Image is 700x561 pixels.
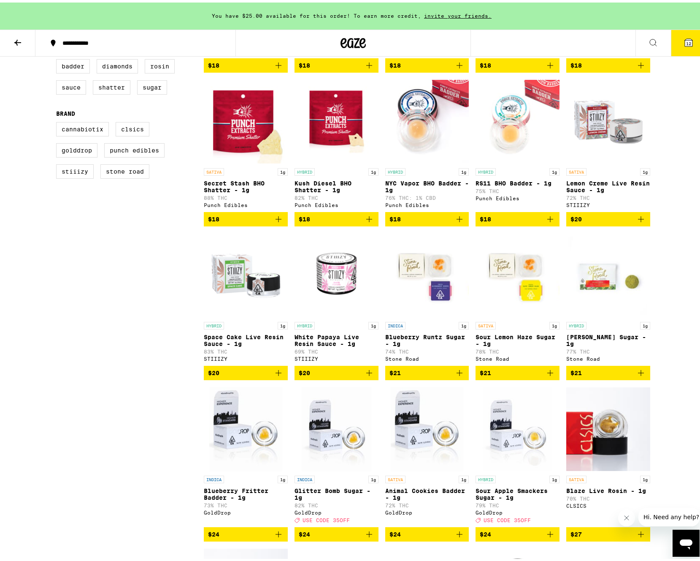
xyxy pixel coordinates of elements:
img: Stone Road - Blueberry Runtz Sugar - 1g [385,231,469,315]
p: 1g [278,166,288,173]
iframe: Message from company [638,505,700,524]
span: $18 [299,213,310,220]
iframe: Button to launch messaging window [673,527,700,554]
span: $21 [480,367,491,374]
p: 70% THC [566,493,650,499]
p: 1g [549,319,559,327]
a: Open page for Lemon Creme Live Resin Sauce - 1g from STIIIZY [566,77,650,210]
p: 1g [278,319,288,327]
p: SATIVA [204,166,224,173]
p: Sour Lemon Haze Sugar - 1g [476,331,559,345]
button: Add to bag [566,363,650,378]
p: INDICA [385,319,405,327]
div: Stone Road [566,354,650,359]
p: 1g [640,319,650,327]
span: 12 [686,38,691,44]
p: 78% THC [476,346,559,352]
span: $18 [389,60,401,66]
p: HYBRID [204,319,224,327]
p: 73% THC [204,500,288,506]
legend: Brand [56,108,75,114]
span: $18 [480,60,491,66]
p: HYBRID [385,166,405,173]
label: Shatter [93,78,130,92]
div: GoldDrop [476,507,559,513]
span: $21 [570,367,582,374]
div: Punch Edibles [204,200,288,205]
button: Add to bag [385,56,469,70]
button: Add to bag [385,363,469,378]
label: Rosin [145,57,175,71]
span: $24 [299,528,310,535]
p: NYC Vapor BHO Badder - 1g [385,177,469,191]
button: Add to bag [476,210,559,224]
button: Add to bag [566,210,650,224]
a: Open page for Blueberry Fritter Badder - 1g from GoldDrop [204,384,288,525]
span: $24 [389,528,401,535]
label: CLSICS [116,120,149,134]
span: USE CODE 35OFF [303,515,350,520]
span: $20 [208,367,219,374]
p: 69% THC [295,346,378,352]
button: Add to bag [204,210,288,224]
p: 76% THC: 1% CBD [385,193,469,198]
p: 1g [549,473,559,481]
img: Punch Edibles - Secret Stash BHO Shatter - 1g [204,77,288,161]
p: SATIVA [566,473,586,481]
span: $18 [208,60,219,66]
p: 1g [368,166,378,173]
p: RS11 BHO Badder - 1g [476,177,559,184]
p: HYBRID [295,166,315,173]
label: Sugar [137,78,167,92]
span: $18 [299,60,310,66]
p: 72% THC [385,500,469,506]
img: GoldDrop - Glitter Bomb Sugar - 1g [302,384,371,469]
span: $18 [208,213,219,220]
span: $18 [570,60,582,66]
button: Add to bag [566,56,650,70]
button: Add to bag [204,525,288,539]
a: Open page for Animal Cookies Badder - 1g from GoldDrop [385,384,469,525]
p: 1g [549,166,559,173]
p: Animal Cookies Badder - 1g [385,485,469,498]
p: Glitter Bomb Sugar - 1g [295,485,378,498]
p: HYBRID [295,319,315,327]
span: $18 [389,213,401,220]
p: 1g [459,473,469,481]
img: Stone Road - Sour Lemon Haze Sugar - 1g [476,231,559,315]
button: Add to bag [204,56,288,70]
a: Open page for Kush Diesel BHO Shatter - 1g from Punch Edibles [295,77,378,210]
p: Secret Stash BHO Shatter - 1g [204,177,288,191]
label: GoldDrop [56,141,97,155]
label: Diamonds [97,57,138,71]
p: Blaze Live Rosin - 1g [566,485,650,492]
img: GoldDrop - Animal Cookies Badder - 1g [391,384,463,469]
span: $18 [480,213,491,220]
div: CLSICS [566,501,650,506]
a: Open page for Blueberry Runtz Sugar - 1g from Stone Road [385,231,469,363]
img: Punch Edibles - RS11 BHO Badder - 1g [476,77,559,161]
button: Add to bag [204,363,288,378]
span: invite your friends. [421,11,495,16]
img: STIIIZY - Lemon Creme Live Resin Sauce - 1g [566,77,650,161]
p: Blueberry Runtz Sugar - 1g [385,331,469,345]
p: HYBRID [566,319,586,327]
label: Badder [56,57,90,71]
span: $24 [208,528,219,535]
div: Stone Road [476,354,559,359]
div: STIIIZY [566,200,650,205]
a: Open page for Glitter Bomb Sugar - 1g from GoldDrop [295,384,378,525]
a: Open page for Secret Stash BHO Shatter - 1g from Punch Edibles [204,77,288,210]
label: Cannabiotix [56,120,109,134]
div: GoldDrop [295,507,378,513]
p: 82% THC [295,193,378,198]
label: Stone Road [100,162,149,176]
p: 1g [640,473,650,481]
img: CLSICS - Blaze Live Rosin - 1g [566,384,650,469]
span: $20 [570,213,582,220]
a: Open page for Oreo Biscotti Sugar - 1g from Stone Road [566,231,650,363]
button: Add to bag [385,525,469,539]
p: 79% THC [476,500,559,506]
p: SATIVA [566,166,586,173]
a: Open page for Sour Lemon Haze Sugar - 1g from Stone Road [476,231,559,363]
